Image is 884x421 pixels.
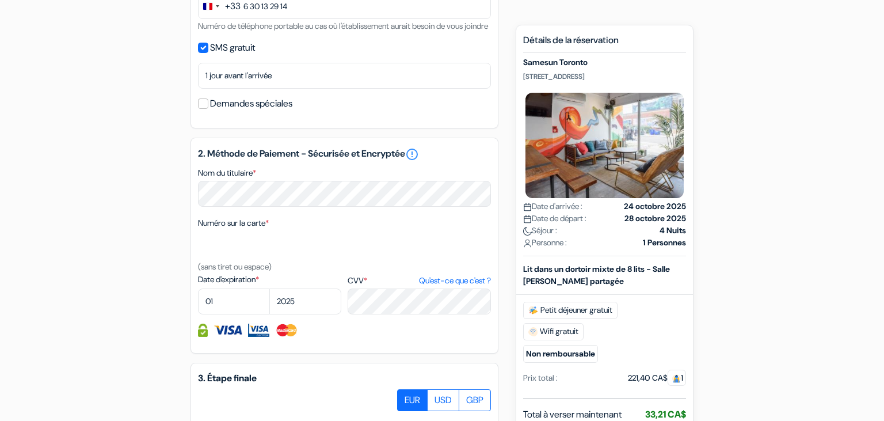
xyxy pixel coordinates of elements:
[198,147,491,161] h5: 2. Méthode de Paiement - Sécurisée et Encryptée
[523,58,686,68] h5: Samesun Toronto
[523,225,557,237] span: Séjour :
[348,275,491,287] label: CVV
[214,324,242,337] img: Visa
[275,324,299,337] img: Master Card
[528,327,538,336] img: free_wifi.svg
[672,374,681,383] img: guest.svg
[459,389,491,411] label: GBP
[198,21,488,31] small: Numéro de téléphone portable au cas où l'établissement aurait besoin de vous joindre
[645,408,686,420] span: 33,21 CA$
[523,203,532,211] img: calendar.svg
[198,324,208,337] img: Information de carte de crédit entièrement encryptée et sécurisée
[397,389,428,411] label: EUR
[523,72,686,81] p: [STREET_ADDRESS]
[419,275,491,287] a: Qu'est-ce que c'est ?
[523,215,532,223] img: calendar.svg
[624,213,686,225] strong: 28 octobre 2025
[198,217,269,229] label: Numéro sur la carte
[523,239,532,248] img: user_icon.svg
[523,237,567,249] span: Personne :
[210,96,292,112] label: Demandes spéciales
[523,372,558,384] div: Prix total :
[398,389,491,411] div: Basic radio toggle button group
[523,35,686,53] h5: Détails de la réservation
[528,306,538,315] img: free_breakfast.svg
[405,147,419,161] a: error_outline
[624,200,686,213] strong: 24 octobre 2025
[523,227,532,236] img: moon.svg
[523,302,618,319] span: Petit déjeuner gratuit
[198,167,256,179] label: Nom du titulaire
[628,372,686,384] div: 221,40 CA$
[643,237,686,249] strong: 1 Personnes
[660,225,686,237] strong: 4 Nuits
[198,373,491,384] h5: 3. Étape finale
[198,261,272,272] small: (sans tiret ou espace)
[668,370,686,386] span: 1
[248,324,269,337] img: Visa Electron
[523,213,586,225] span: Date de départ :
[427,389,459,411] label: USD
[523,345,598,363] small: Non remboursable
[210,40,255,56] label: SMS gratuit
[523,323,584,340] span: Wifi gratuit
[198,274,341,286] label: Date d'expiration
[523,200,582,213] span: Date d'arrivée :
[523,264,670,286] b: Lit dans un dortoir mixte de 8 lits - Salle [PERSON_NAME] partagée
